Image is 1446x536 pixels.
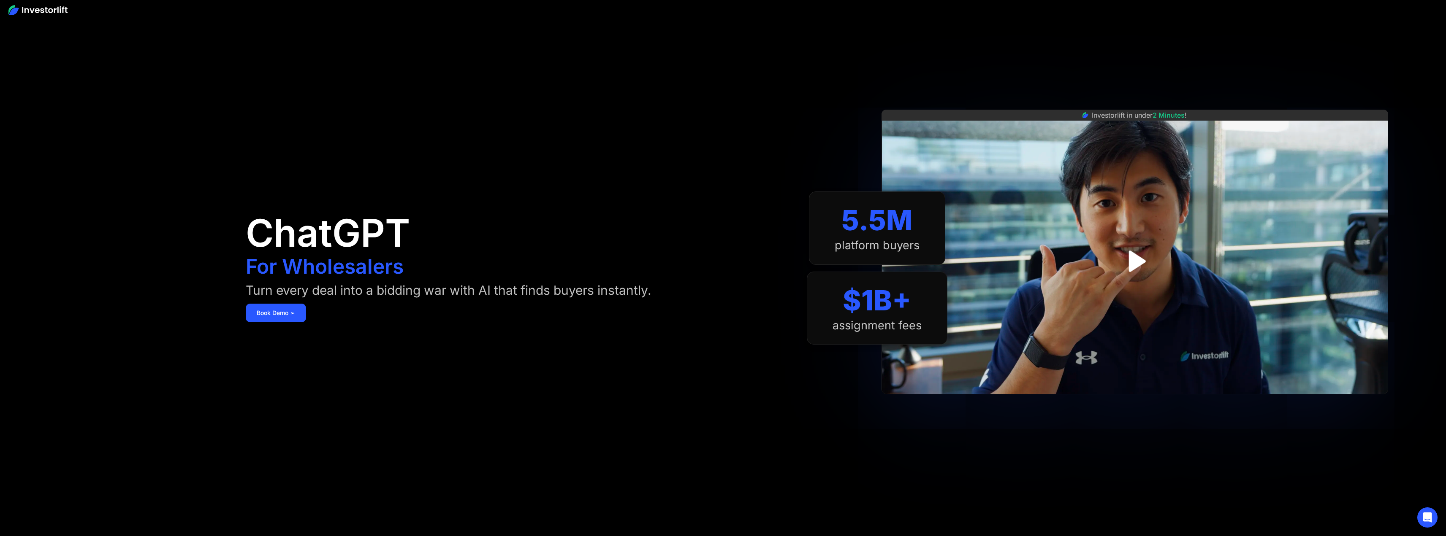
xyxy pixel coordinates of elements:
div: assignment fees [833,319,922,332]
div: Turn every deal into a bidding war with AI that finds buyers instantly. [246,283,651,297]
div: 5.5M [841,204,912,237]
div: $1B+ [843,284,911,317]
div: platform buyers [835,239,920,252]
div: Investorlift in under ! [1092,110,1187,120]
iframe: Customer reviews powered by Trustpilot [1072,399,1198,409]
span: 2 Minutes [1153,111,1185,119]
div: Open Intercom Messenger [1417,507,1438,528]
h1: ChatGPT [246,214,410,252]
a: open lightbox [1116,242,1153,280]
a: Book Demo ➢ [246,304,306,322]
h1: For Wholesalers [246,256,404,277]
